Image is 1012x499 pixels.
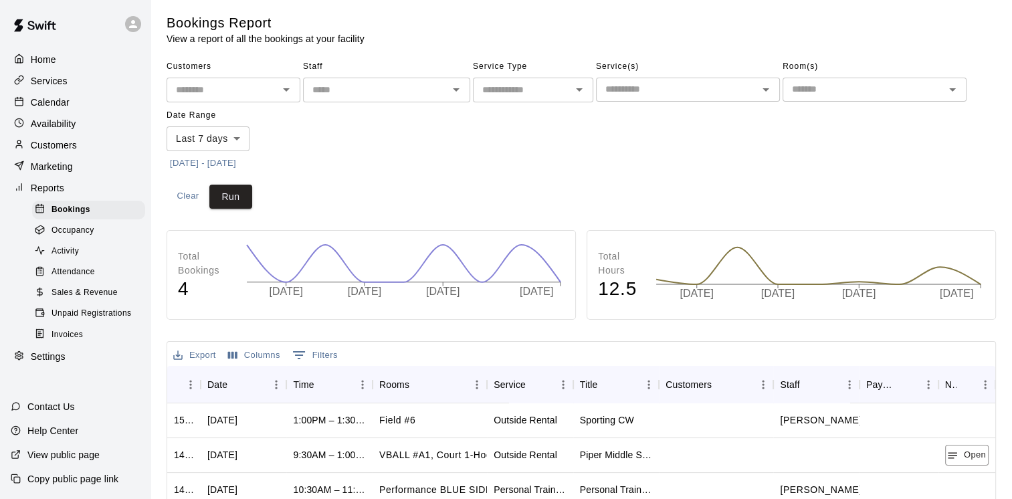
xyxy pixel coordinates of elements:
button: Menu [266,375,286,395]
button: Menu [975,375,995,395]
button: Sort [314,375,333,394]
div: Staff [773,366,859,403]
span: Attendance [52,266,95,279]
div: 1:00PM – 1:30PM [293,413,365,427]
div: Title [573,366,659,403]
p: Services [31,74,68,88]
button: Export [170,345,219,366]
button: Sort [800,375,819,394]
div: Payment [859,366,938,403]
tspan: [DATE] [426,286,460,297]
p: Settings [31,350,66,363]
p: Total Hours [598,249,642,278]
a: Unpaid Registrations [32,304,150,324]
button: Sort [409,375,428,394]
div: 1497556 [174,448,194,462]
a: Attendance [32,262,150,283]
tspan: [DATE] [348,286,381,297]
span: Unpaid Registrations [52,307,131,320]
h4: 12.5 [598,278,642,301]
button: Run [209,185,252,209]
a: Occupancy [32,220,150,241]
a: Home [11,49,140,70]
p: Contact Us [27,400,75,413]
a: Availability [11,114,140,134]
a: Services [11,71,140,91]
span: Activity [52,245,79,258]
span: Occupancy [52,224,94,237]
tspan: [DATE] [842,288,876,299]
a: Bookings [32,199,150,220]
button: Menu [753,375,773,395]
div: Outside Rental [494,448,557,462]
a: Activity [32,241,150,262]
div: Customers [659,366,773,403]
button: Menu [181,375,201,395]
div: Service [487,366,573,403]
p: View a report of all the bookings at your facility [167,32,365,45]
button: Select columns [225,345,284,366]
div: Tue, Oct 07, 2025 [207,413,237,427]
a: Marketing [11,157,140,177]
div: Time [293,366,314,403]
p: Home [31,53,56,66]
span: Service Type [473,56,593,78]
a: Sales & Revenue [32,283,150,304]
button: Menu [467,375,487,395]
div: Unpaid Registrations [32,304,145,323]
div: Sporting CW [580,413,634,427]
div: Personal Training [580,483,652,496]
p: Hallie Klanke [780,483,862,497]
div: Personal Training [494,483,566,496]
div: Outside Rental [494,413,557,427]
div: Service [494,366,526,403]
div: 10:30AM – 11:30AM [293,483,365,496]
span: Service(s) [596,56,780,78]
span: Date Range [167,105,284,126]
p: Availability [31,117,76,130]
button: Menu [553,375,573,395]
div: ID [167,366,201,403]
p: Cody White [780,413,862,427]
button: Open [570,80,589,99]
div: Title [580,366,598,403]
div: Staff [780,366,799,403]
span: Staff [303,56,470,78]
p: View public page [27,448,100,462]
a: Settings [11,346,140,367]
button: Open [756,80,775,99]
button: Open [943,80,962,99]
button: Open [945,445,989,466]
a: Customers [11,135,140,155]
div: Notes [938,366,996,403]
tspan: [DATE] [680,288,714,299]
p: Customers [31,138,77,152]
button: Menu [639,375,659,395]
div: Activity [32,242,145,261]
p: Marketing [31,160,73,173]
a: Invoices [32,324,150,345]
p: VBALL #A1, Court 1-Hoop 1 , Court 1- Hoop 2 , VBALL #A2, Court 2 - Hoop 3, Court 2 - Hoop 4 , VBA... [379,448,518,462]
p: Field #6 [379,413,415,427]
div: Time [286,366,372,403]
span: Room(s) [783,56,967,78]
p: Calendar [31,96,70,109]
div: Notes [945,366,957,403]
span: Customers [167,56,300,78]
a: Reports [11,178,140,198]
button: [DATE] - [DATE] [167,153,239,174]
h4: 4 [178,278,233,301]
button: Sort [597,375,616,394]
a: Calendar [11,92,140,112]
button: Sort [956,375,975,394]
p: Total Bookings [178,249,233,278]
h5: Bookings Report [167,14,365,32]
button: Open [447,80,466,99]
button: Menu [918,375,938,395]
